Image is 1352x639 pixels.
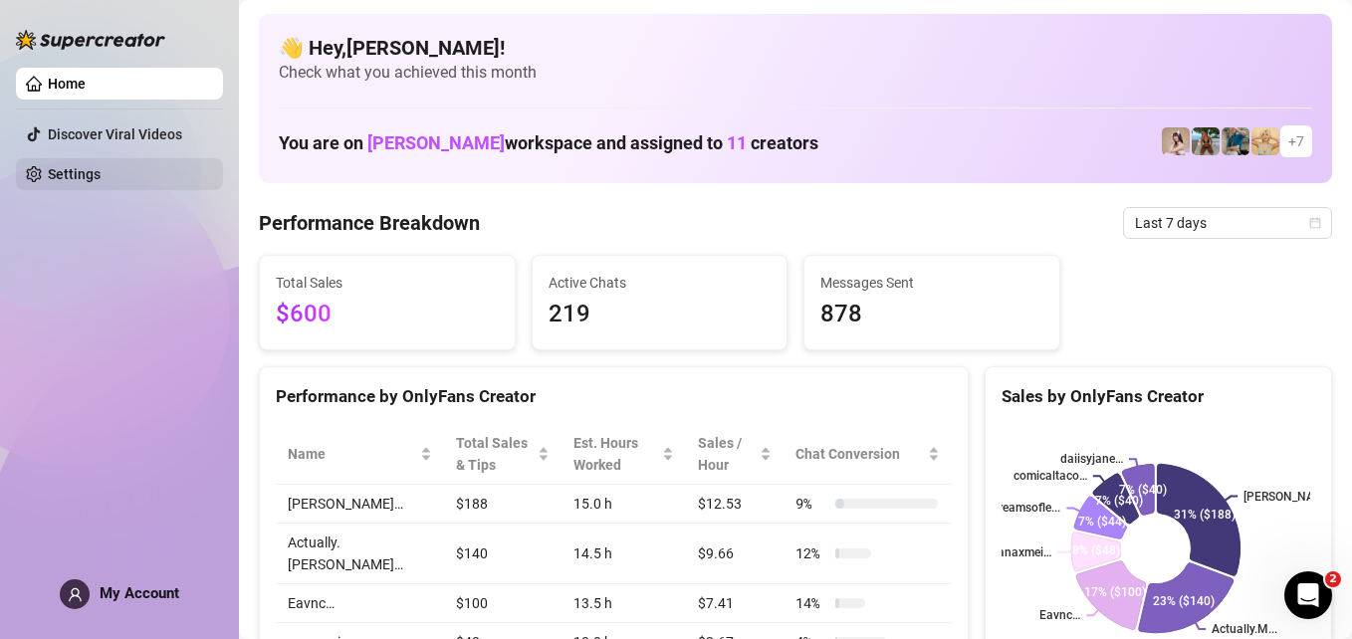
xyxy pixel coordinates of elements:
[686,524,785,584] td: $9.66
[727,132,747,153] span: 11
[444,485,563,524] td: $188
[444,584,563,623] td: $100
[276,272,499,294] span: Total Sales
[1288,130,1304,152] span: + 7
[1222,127,1249,155] img: Eavnc
[276,584,444,623] td: Eavnc…
[562,485,686,524] td: 15.0 h
[820,272,1043,294] span: Messages Sent
[549,272,772,294] span: Active Chats
[1213,622,1278,636] text: Actually.M...
[573,432,658,476] div: Est. Hours Worked
[998,545,1051,559] text: anaxmei…
[820,296,1043,333] span: 878
[456,432,535,476] span: Total Sales & Tips
[288,443,416,465] span: Name
[1325,571,1341,587] span: 2
[16,30,165,50] img: logo-BBDzfeDw.svg
[795,443,924,465] span: Chat Conversion
[698,432,757,476] span: Sales / Hour
[1284,571,1332,619] iframe: Intercom live chat
[1014,469,1087,483] text: comicaltaco…
[784,424,952,485] th: Chat Conversion
[1192,127,1220,155] img: Libby
[444,524,563,584] td: $140
[562,524,686,584] td: 14.5 h
[276,524,444,584] td: Actually.[PERSON_NAME]…
[444,424,563,485] th: Total Sales & Tips
[48,76,86,92] a: Home
[686,424,785,485] th: Sales / Hour
[276,424,444,485] th: Name
[68,587,83,602] span: user
[276,485,444,524] td: [PERSON_NAME]…
[686,485,785,524] td: $12.53
[686,584,785,623] td: $7.41
[795,542,827,564] span: 12 %
[1309,217,1321,229] span: calendar
[100,584,179,602] span: My Account
[1244,490,1344,504] text: [PERSON_NAME]…
[279,62,1312,84] span: Check what you achieved this month
[795,493,827,515] span: 9 %
[1251,127,1279,155] img: Actually.Maria
[1002,383,1315,410] div: Sales by OnlyFans Creator
[549,296,772,333] span: 219
[1162,127,1190,155] img: anaxmei
[993,502,1061,516] text: dreamsofle...
[48,126,182,142] a: Discover Viral Videos
[795,592,827,614] span: 14 %
[1060,453,1123,467] text: daiisyjane…
[562,584,686,623] td: 13.5 h
[1135,208,1320,238] span: Last 7 days
[279,34,1312,62] h4: 👋 Hey, [PERSON_NAME] !
[276,296,499,333] span: $600
[279,132,818,154] h1: You are on workspace and assigned to creators
[48,166,101,182] a: Settings
[367,132,505,153] span: [PERSON_NAME]
[276,383,952,410] div: Performance by OnlyFans Creator
[259,209,480,237] h4: Performance Breakdown
[1040,608,1081,622] text: Eavnc…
